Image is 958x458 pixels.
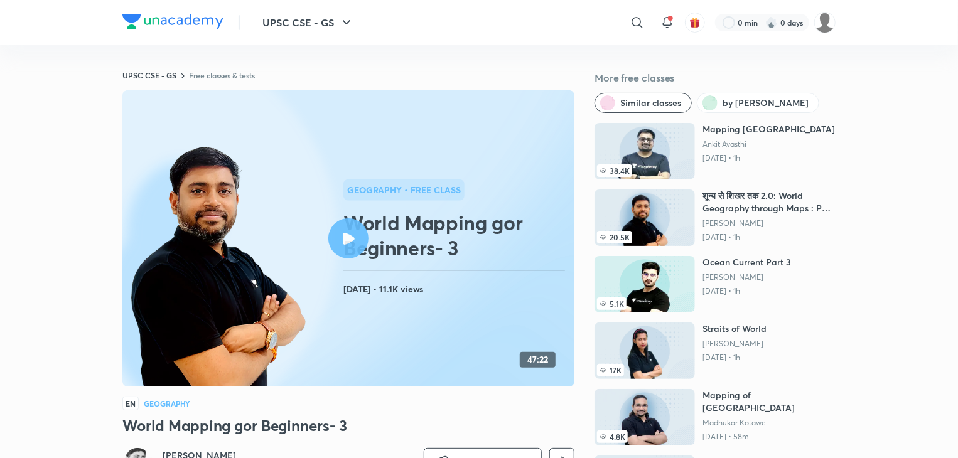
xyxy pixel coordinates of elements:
button: avatar [685,13,705,33]
a: UPSC CSE - GS [122,70,176,80]
img: streak [765,16,778,29]
img: Company Logo [122,14,223,29]
button: UPSC CSE - GS [255,10,362,35]
img: avatar [689,17,701,28]
p: [DATE] • 1h [702,232,836,242]
h2: World Mapping gor Beginners- 3 [343,210,569,260]
a: [PERSON_NAME] [702,218,836,228]
span: 38.4K [597,164,632,177]
a: [PERSON_NAME] [702,272,791,282]
a: [PERSON_NAME] [702,339,767,349]
a: Free classes & tests [189,70,255,80]
h6: Mapping [GEOGRAPHIC_DATA] [702,123,835,136]
h6: Straits of World [702,322,767,335]
p: [DATE] • 1h [702,353,767,363]
p: [DATE] • 1h [702,153,835,163]
span: EN [122,397,139,410]
button: by Sudarshan Gurjar [697,93,819,113]
p: [DATE] • 58m [702,432,836,442]
p: [DATE] • 1h [702,286,791,296]
h6: Ocean Current Part 3 [702,256,791,269]
h5: More free classes [595,70,836,85]
h6: Mapping of [GEOGRAPHIC_DATA] [702,389,836,414]
a: Ankit Avasthi [702,139,835,149]
span: 5.1K [597,297,627,310]
h6: शून्य से शिखर तक 2.0: World Geography through Maps : Part I [702,189,836,215]
span: 20.5K [597,231,632,243]
a: Madhukar Kotawe [702,418,836,428]
span: 4.8K [597,430,628,443]
span: Similar classes [620,97,681,109]
h4: [DATE] • 11.1K views [343,281,569,297]
h3: World Mapping gor Beginners- 3 [122,415,574,435]
button: Similar classes [595,93,692,113]
a: Company Logo [122,14,223,32]
h4: Geography [144,400,190,407]
h4: 47:22 [527,354,548,365]
span: by Sudarshan Gurjar [723,97,809,109]
span: 17K [597,364,624,376]
img: Disha Chopra [814,12,836,33]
